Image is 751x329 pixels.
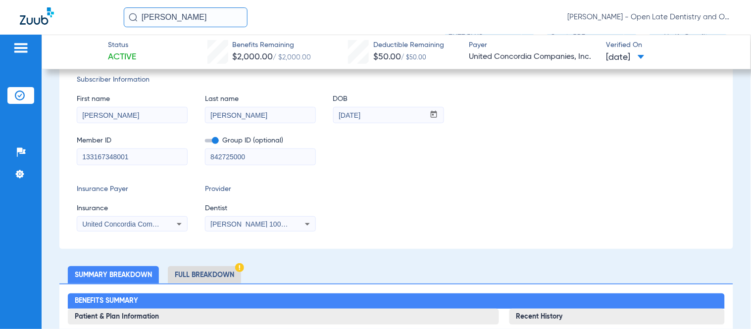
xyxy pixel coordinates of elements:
[205,184,316,194] span: Provider
[509,309,725,325] h3: Recent History
[232,52,273,61] span: $2,000.00
[401,55,427,61] span: / $50.00
[373,52,401,61] span: $50.00
[469,51,598,63] span: United Concordia Companies, Inc.
[373,40,445,50] span: Deductible Remaining
[20,7,54,25] img: Zuub Logo
[333,94,444,104] span: DOB
[108,51,136,63] span: Active
[68,266,159,283] li: Summary Breakdown
[129,13,138,22] img: Search Icon
[606,51,645,64] span: [DATE]
[77,203,188,214] span: Insurance
[273,54,311,61] span: / $2,000.00
[469,40,598,50] span: Payer
[701,282,751,329] iframe: Chat Widget
[82,220,188,228] span: United Concordia Companies, Inc.
[232,40,311,50] span: Benefits Remaining
[606,40,735,50] span: Verified On
[124,7,248,27] input: Search for patients
[235,263,244,272] img: Hazard
[568,12,731,22] span: [PERSON_NAME] - Open Late Dentistry and Orthodontics
[205,203,316,214] span: Dentist
[210,220,308,228] span: [PERSON_NAME] 1003136797
[77,75,716,85] span: Subscriber Information
[205,136,316,146] span: Group ID (optional)
[77,136,188,146] span: Member ID
[205,94,316,104] span: Last name
[424,107,444,123] button: Open calendar
[68,293,724,309] h2: Benefits Summary
[77,94,188,104] span: First name
[13,42,29,54] img: hamburger-icon
[68,309,499,325] h3: Patient & Plan Information
[168,266,241,283] li: Full Breakdown
[108,40,136,50] span: Status
[77,184,188,194] span: Insurance Payer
